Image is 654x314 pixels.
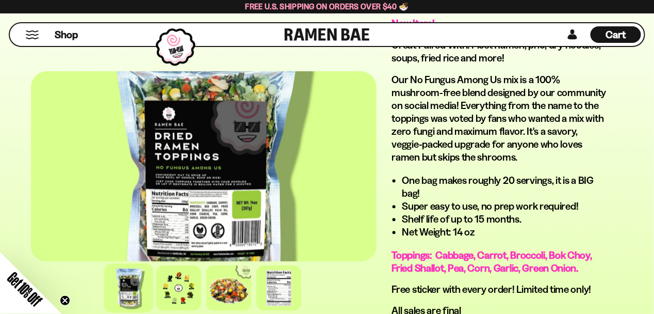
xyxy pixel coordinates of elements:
span: Toppings: Cabbage, Carrot, Broccoli, Bok Choy, Fried Shallot, Pea, Corn, Garlic, Green Onion. [392,249,592,274]
span: Cart [606,28,626,41]
li: Shelf life of up to 15 months. [402,213,608,226]
span: Free sticker with every order! Limited time only! [392,283,592,295]
span: Shop [55,28,78,42]
a: Shop [55,26,78,43]
div: Cart [591,23,641,46]
p: Our No Fungus Among Us mix is a 100% mushroom-free blend designed by our community on social medi... [392,73,608,164]
li: Net Weight: 14 oz [402,226,608,239]
li: One bag makes roughly 20 servings, it is a BIG bag! [402,174,608,200]
button: Mobile Menu Trigger [25,30,39,39]
span: Get 10% Off [5,269,45,309]
button: Close teaser [60,295,70,306]
li: Super easy to use, no prep work required! [402,200,608,213]
span: Free U.S. Shipping on Orders over $40 🍜 [246,2,409,11]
